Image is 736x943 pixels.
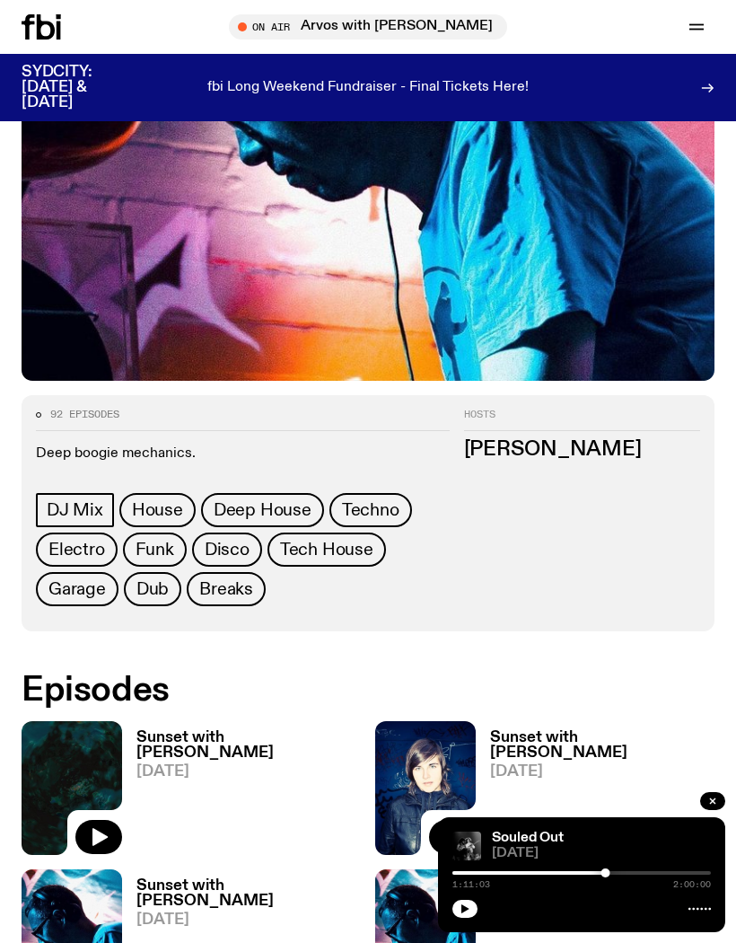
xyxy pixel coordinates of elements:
a: Funk [123,533,187,567]
span: Funk [136,540,174,560]
a: Techno [329,493,412,527]
span: Techno [342,500,399,520]
h3: Sunset with [PERSON_NAME] [490,730,714,761]
p: Deep boogie mechanics. [36,445,450,463]
span: Disco [205,540,250,560]
a: DJ Mix [36,493,114,527]
h2: Episodes [22,674,714,707]
h3: Sunset with [PERSON_NAME] [136,878,361,909]
span: Garage [48,579,106,599]
a: Sunset with [PERSON_NAME][DATE] [122,730,361,855]
span: Breaks [199,579,253,599]
h3: [PERSON_NAME] [464,440,701,460]
a: Tech House [267,533,386,567]
h3: Sunset with [PERSON_NAME] [136,730,361,761]
span: Tech House [280,540,373,560]
span: 92 episodes [50,410,119,419]
a: Deep House [201,493,324,527]
a: Sunset with [PERSON_NAME][DATE] [476,730,714,855]
a: Disco [192,533,262,567]
a: Garage [36,572,118,606]
span: 1:11:03 [452,880,490,889]
span: DJ Mix [47,500,103,520]
span: [DATE] [136,764,361,780]
h3: SYDCITY: [DATE] & [DATE] [22,65,136,110]
a: Dub [124,572,181,606]
span: House [132,500,183,520]
span: Deep House [214,500,311,520]
span: Dub [136,579,169,599]
a: House [119,493,196,527]
span: [DATE] [492,847,711,860]
span: 2:00:00 [673,880,711,889]
a: Breaks [187,572,266,606]
span: Electro [48,540,105,560]
span: [DATE] [490,764,714,780]
a: Souled Out [492,831,564,845]
button: On AirArvos with [PERSON_NAME] [229,14,507,40]
p: fbi Long Weekend Fundraiser - Final Tickets Here! [207,80,529,96]
span: [DATE] [136,912,361,928]
h2: Hosts [464,410,701,431]
a: Electro [36,533,118,567]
